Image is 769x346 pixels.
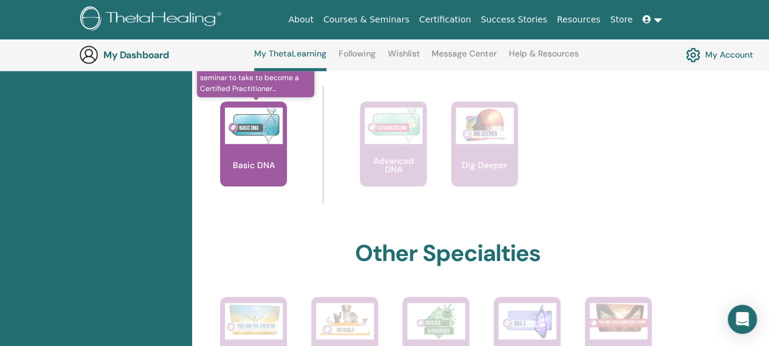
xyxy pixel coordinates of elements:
img: You and Your Significant Other [590,303,647,333]
img: Dig Deeper [456,107,514,144]
img: cog.svg [686,44,700,65]
a: Message Center [432,49,497,68]
a: Courses & Seminars [319,8,415,31]
img: logo.png [80,6,226,33]
img: You and the Creator [225,303,283,336]
a: About [283,8,318,31]
a: Certification [414,8,475,31]
a: Wishlist [388,49,420,68]
a: Help & Resources [509,49,579,68]
p: Dig Deeper [457,161,512,169]
h2: Other Specialties [355,240,540,268]
a: Success Stories [476,8,552,31]
a: Following [339,49,376,68]
a: Resources [552,8,605,31]
p: Basic DNA [228,161,280,169]
img: Basic DNA [225,107,283,144]
p: Advanced DNA [360,157,427,174]
img: Advanced DNA [365,107,422,144]
a: Advanced DNA Advanced DNA [360,101,427,211]
img: DNA 3 [498,303,556,339]
a: Store [605,8,638,31]
img: generic-user-icon.jpg [79,45,98,64]
img: Disease and Disorder [407,303,465,339]
div: Open Intercom Messenger [728,305,757,334]
span: This is where your ThetaHealing journey begins. This is the first seminar to take to become a Cer... [197,47,314,97]
a: My Account [686,44,753,65]
a: My ThetaLearning [254,49,326,71]
img: Animal Seminar [316,303,374,339]
h3: My Dashboard [103,49,225,61]
a: This is where your ThetaHealing journey begins. This is the first seminar to take to become a Cer... [220,101,287,211]
a: Dig Deeper Dig Deeper [451,101,518,211]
